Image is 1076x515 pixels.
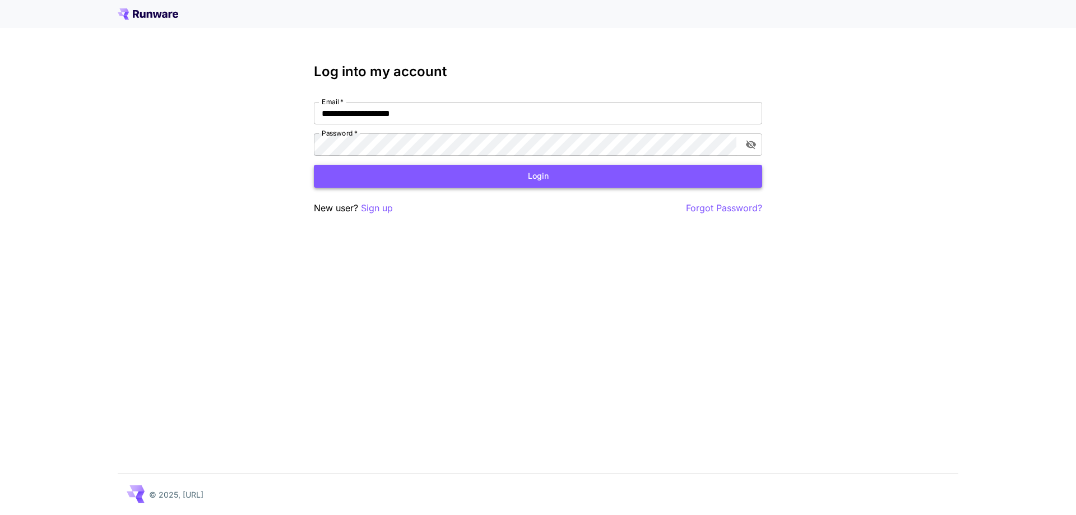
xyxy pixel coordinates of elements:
[149,489,203,500] p: © 2025, [URL]
[741,134,761,155] button: toggle password visibility
[322,128,358,138] label: Password
[314,64,762,80] h3: Log into my account
[314,201,393,215] p: New user?
[686,201,762,215] button: Forgot Password?
[314,165,762,188] button: Login
[361,201,393,215] button: Sign up
[322,97,344,106] label: Email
